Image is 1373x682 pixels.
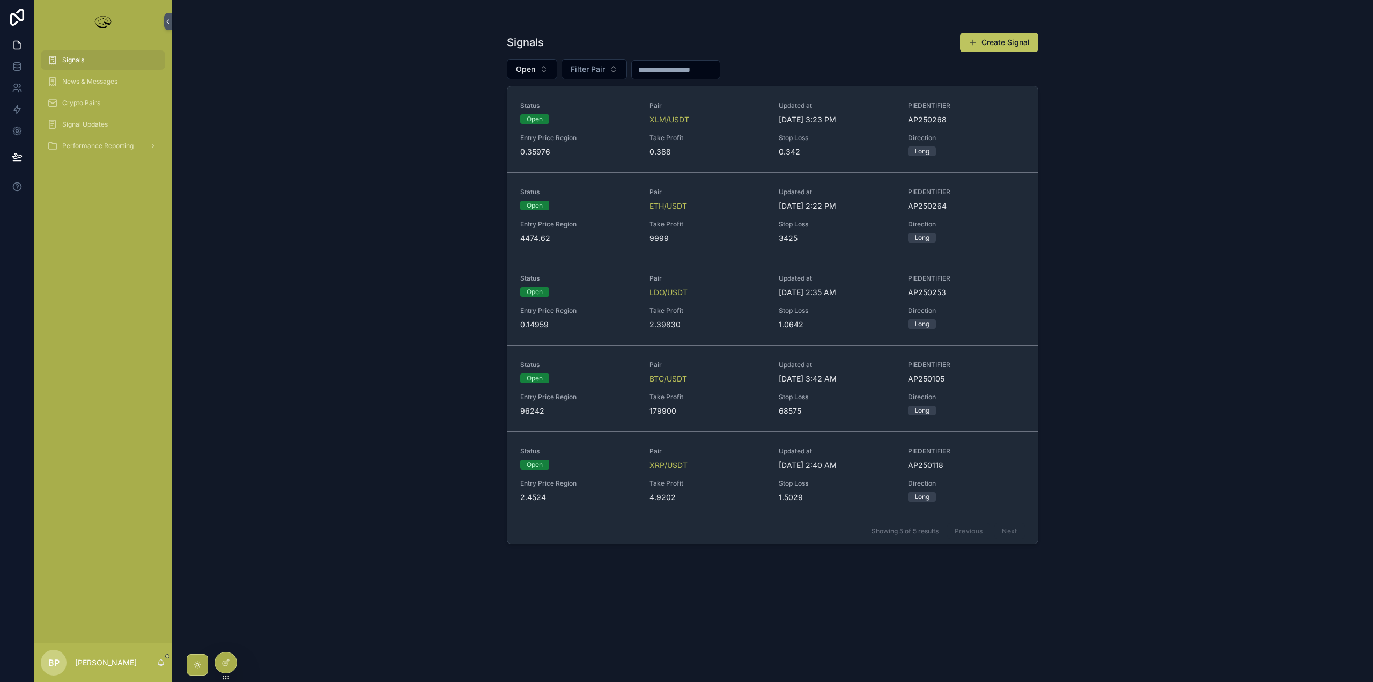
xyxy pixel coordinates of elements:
[62,56,84,64] span: Signals
[779,406,895,416] span: 68575
[34,43,172,170] div: scrollable content
[779,101,895,110] span: Updated at
[779,114,895,125] span: [DATE] 3:23 PM
[779,146,895,157] span: 0.342
[520,393,637,401] span: Entry Price Region
[872,527,939,536] span: Showing 5 of 5 results
[649,406,766,416] span: 179900
[507,431,1038,518] a: StatusOpenPairXRP/USDTUpdated at[DATE] 2:40 AMPIEDENTIFIERAP250118Entry Price Region2.4524Take Pr...
[908,373,1024,384] span: AP250105
[779,373,895,384] span: [DATE] 3:42 AM
[908,479,1024,488] span: Direction
[649,447,766,456] span: Pair
[908,393,1024,401] span: Direction
[779,447,895,456] span: Updated at
[507,86,1038,172] a: StatusOpenPairXLM/USDTUpdated at[DATE] 3:23 PMPIEDENTIFIERAP250268Entry Price Region0.35976Take P...
[62,120,108,129] span: Signal Updates
[779,201,895,211] span: [DATE] 2:22 PM
[649,460,688,471] a: XRP/USDT
[779,134,895,142] span: Stop Loss
[507,35,544,50] h1: Signals
[960,33,1038,52] button: Create Signal
[649,373,687,384] span: BTC/USDT
[571,64,605,75] span: Filter Pair
[779,220,895,229] span: Stop Loss
[649,393,766,401] span: Take Profit
[914,233,929,243] div: Long
[520,220,637,229] span: Entry Price Region
[527,287,543,297] div: Open
[516,64,535,75] span: Open
[62,142,134,150] span: Performance Reporting
[649,101,766,110] span: Pair
[779,361,895,369] span: Updated at
[520,319,637,330] span: 0.14959
[908,447,1024,456] span: PIEDENTIFIER
[649,492,766,503] span: 4.9202
[520,134,637,142] span: Entry Price Region
[62,77,117,86] span: News & Messages
[649,220,766,229] span: Take Profit
[649,233,766,244] span: 9999
[779,188,895,196] span: Updated at
[914,319,929,329] div: Long
[520,233,637,244] span: 4474.62
[527,373,543,383] div: Open
[649,188,766,196] span: Pair
[520,406,637,416] span: 96242
[41,93,165,113] a: Crypto Pairs
[507,345,1038,431] a: StatusOpenPairBTC/USDTUpdated at[DATE] 3:42 AMPIEDENTIFIERAP250105Entry Price Region96242Take Pro...
[908,361,1024,369] span: PIEDENTIFIER
[779,393,895,401] span: Stop Loss
[914,406,929,415] div: Long
[908,114,1024,125] span: AP250268
[908,134,1024,142] span: Direction
[914,492,929,502] div: Long
[649,361,766,369] span: Pair
[908,460,1024,471] span: AP250118
[914,146,929,156] div: Long
[649,319,766,330] span: 2.39830
[779,233,895,244] span: 3425
[649,201,687,211] a: ETH/USDT
[779,274,895,283] span: Updated at
[779,479,895,488] span: Stop Loss
[908,306,1024,315] span: Direction
[649,274,766,283] span: Pair
[520,274,637,283] span: Status
[779,287,895,298] span: [DATE] 2:35 AM
[507,172,1038,259] a: StatusOpenPairETH/USDTUpdated at[DATE] 2:22 PMPIEDENTIFIERAP250264Entry Price Region4474.62Take P...
[779,319,895,330] span: 1.0642
[48,656,60,669] span: BP
[520,188,637,196] span: Status
[649,146,766,157] span: 0.388
[520,479,637,488] span: Entry Price Region
[527,201,543,210] div: Open
[649,287,688,298] a: LDO/USDT
[520,306,637,315] span: Entry Price Region
[41,50,165,70] a: Signals
[62,99,100,107] span: Crypto Pairs
[507,59,557,79] button: Select Button
[520,146,637,157] span: 0.35976
[520,447,637,456] span: Status
[649,479,766,488] span: Take Profit
[520,361,637,369] span: Status
[908,220,1024,229] span: Direction
[779,460,895,471] span: [DATE] 2:40 AM
[649,134,766,142] span: Take Profit
[649,114,689,125] a: XLM/USDT
[562,59,627,79] button: Select Button
[649,306,766,315] span: Take Profit
[92,13,114,30] img: App logo
[908,188,1024,196] span: PIEDENTIFIER
[908,274,1024,283] span: PIEDENTIFIER
[41,136,165,156] a: Performance Reporting
[908,287,1024,298] span: AP250253
[520,492,637,503] span: 2.4524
